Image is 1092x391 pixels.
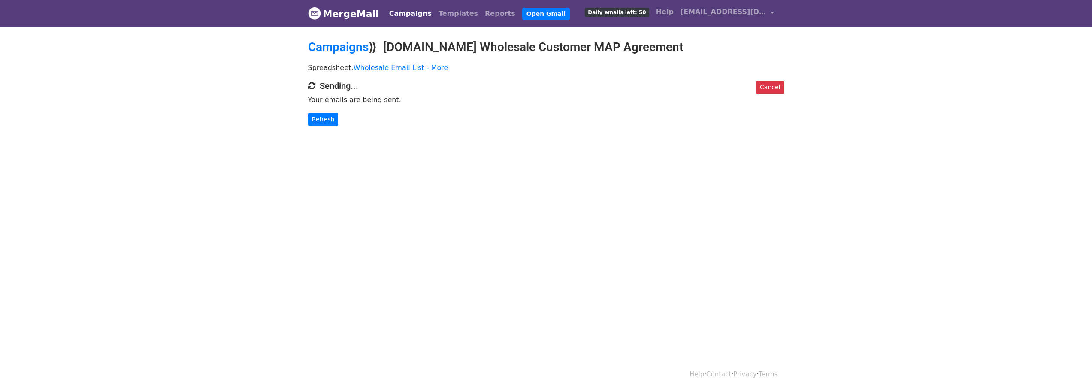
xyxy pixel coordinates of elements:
a: Terms [759,370,777,378]
p: Spreadsheet: [308,63,784,72]
a: Open Gmail [522,8,570,20]
a: Campaigns [386,5,435,22]
a: Refresh [308,113,339,126]
a: Daily emails left: 50 [581,3,652,21]
a: Templates [435,5,481,22]
span: Daily emails left: 50 [585,8,649,17]
a: MergeMail [308,5,379,23]
a: Campaigns [308,40,369,54]
a: Reports [481,5,519,22]
h2: ⟫ [DOMAIN_NAME] Wholesale Customer MAP Agreement [308,40,784,55]
a: Wholesale Email List - More [354,64,448,72]
a: Contact [706,370,731,378]
span: [EMAIL_ADDRESS][DOMAIN_NAME] [681,7,766,17]
a: Cancel [756,81,784,94]
a: Privacy [733,370,756,378]
a: Help [690,370,704,378]
a: [EMAIL_ADDRESS][DOMAIN_NAME] [677,3,777,24]
p: Your emails are being sent. [308,95,784,104]
img: MergeMail logo [308,7,321,20]
a: Help [653,3,677,21]
h4: Sending... [308,81,784,91]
